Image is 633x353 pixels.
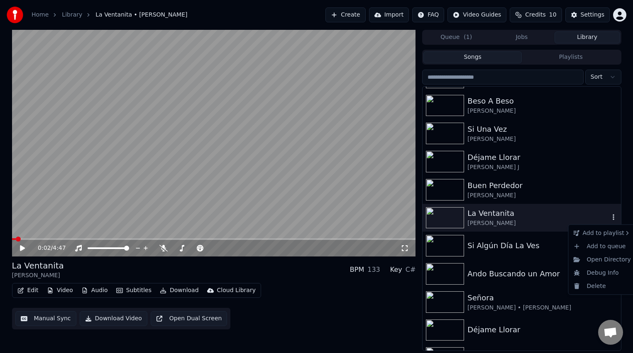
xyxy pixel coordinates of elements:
div: Si Algún Día La Ves [467,240,617,251]
div: [PERSON_NAME] J [467,163,617,172]
button: Subtitles [113,285,155,296]
div: Déjame Llorar [467,324,617,336]
div: Cloud Library [217,286,256,295]
div: Ando Buscando un Amor [467,268,617,280]
div: C# [406,265,416,275]
div: [PERSON_NAME] [467,191,617,200]
button: Playlists [522,51,620,63]
div: BPM [350,265,364,275]
button: Queue [423,31,489,44]
button: Credits10 [510,7,562,22]
div: Key [390,265,402,275]
button: Manual Sync [15,311,76,326]
div: Settings [581,11,604,19]
button: Import [369,7,409,22]
button: Settings [565,7,610,22]
div: / [38,244,58,252]
button: Download [156,285,202,296]
div: [PERSON_NAME] [467,135,617,143]
a: Home [32,11,49,19]
div: Buen Perdedor [467,180,617,191]
button: Create [325,7,366,22]
button: Download Video [80,311,147,326]
span: La Ventanita • [PERSON_NAME] [95,11,187,19]
nav: breadcrumb [32,11,187,19]
div: [PERSON_NAME] [12,271,64,280]
span: Credits [525,11,545,19]
button: FAQ [412,7,444,22]
div: La Ventanita [467,208,609,219]
div: [PERSON_NAME] [467,219,609,227]
button: Songs [423,51,522,63]
button: Jobs [489,31,555,44]
span: Sort [591,73,603,81]
span: 0:02 [38,244,51,252]
span: ( 1 ) [464,33,472,41]
img: youka [7,7,23,23]
button: Edit [14,285,42,296]
div: La Ventanita [12,260,64,271]
button: Video [44,285,76,296]
div: [PERSON_NAME] • [PERSON_NAME] [467,304,617,312]
button: Open Dual Screen [151,311,227,326]
a: Open chat [598,320,623,345]
div: 133 [367,265,380,275]
div: Beso A Beso [467,95,617,107]
span: 10 [549,11,557,19]
button: Audio [78,285,111,296]
div: [PERSON_NAME] [467,107,617,115]
div: Déjame Llorar [467,152,617,163]
button: Video Guides [447,7,506,22]
div: Señora [467,292,617,304]
a: Library [62,11,82,19]
button: Library [555,31,620,44]
span: 4:47 [53,244,66,252]
div: Si Una Vez [467,123,617,135]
